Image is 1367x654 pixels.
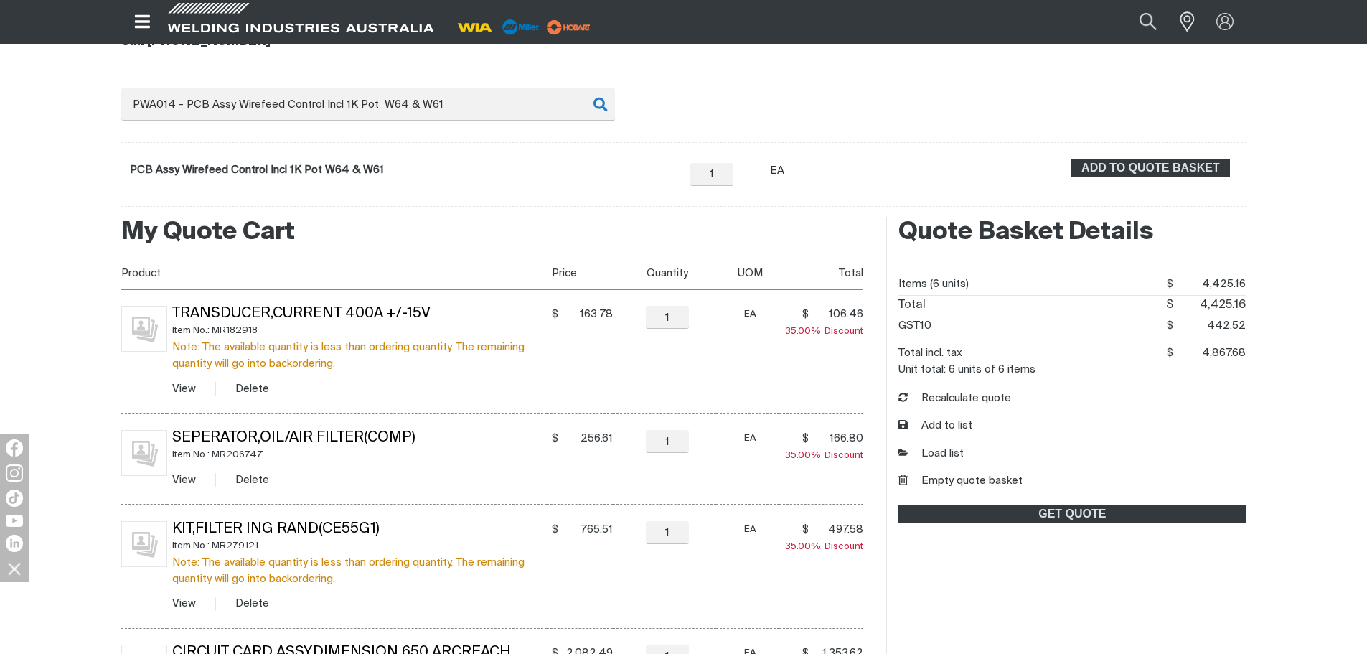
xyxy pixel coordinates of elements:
[802,307,809,322] span: $
[898,418,972,434] button: Add to list
[552,307,558,322] span: $
[1072,159,1229,177] span: ADD TO QUOTE BASKET
[172,538,547,554] div: Item No.: MR279121
[172,522,380,536] a: Kit,Filter Ing Rand(Ce55G1)
[121,430,167,476] img: No image for this product
[121,521,167,567] img: No image for this product
[813,307,863,322] span: 106.46
[1167,347,1173,358] span: $
[785,451,863,460] span: Discount
[785,327,825,336] span: 35.00%
[172,431,415,445] a: Seperator,Oil/Air Filter(Comp)
[1173,342,1246,364] span: 4,867.68
[1167,279,1173,289] span: $
[802,523,809,537] span: $
[898,296,926,315] dt: Total
[813,523,863,537] span: 497.58
[898,342,962,364] dt: Total incl. tax
[552,523,558,537] span: $
[898,446,964,462] a: Load list
[898,274,969,295] dt: Items (6 units)
[716,258,779,290] th: UOM
[172,554,547,587] div: Note: The available quantity is less than ordering quantity. The remaining quantity will go into ...
[6,464,23,482] img: Instagram
[172,322,547,339] div: Item No.: MR182918
[722,521,779,538] div: EA
[121,88,615,121] input: Product name or item number...
[121,217,864,248] h2: My Quote Cart
[1071,159,1230,177] button: Add PCB Assy Wirefeed Control Incl 1K Pot W64 & W61 to the shopping cart
[722,430,779,447] div: EA
[172,339,547,372] div: Note: The available quantity is less than ordering quantity. The remaining quantity will go into ...
[813,431,863,446] span: 166.80
[563,431,613,446] span: 256.61
[785,542,825,551] span: 35.00%
[1173,296,1246,315] span: 4,425.16
[542,17,595,38] img: miller
[785,327,863,336] span: Discount
[785,451,825,460] span: 35.00%
[1124,6,1173,38] button: Search products
[6,535,23,552] img: LinkedIn
[552,431,558,446] span: $
[235,472,269,488] button: Delete Seperator,Oil/Air Filter(Comp)
[172,383,196,394] a: View Transducer,Current 400A +/-15V
[898,217,1246,248] h2: Quote Basket Details
[779,258,864,290] th: Total
[121,306,167,352] img: No image for this product
[785,542,863,551] span: Discount
[1166,299,1173,311] span: $
[900,505,1244,523] span: GET QUOTE
[1167,320,1173,331] span: $
[235,380,269,397] button: Delete Transducer,Current 400A +/-15V
[172,475,196,485] a: View Seperator,Oil/Air Filter(Comp)
[613,258,716,290] th: Quantity
[172,447,547,463] div: Item No.: MR206747
[6,515,23,527] img: YouTube
[898,473,1023,490] button: Empty quote basket
[121,258,547,290] th: Product
[563,307,613,322] span: 163.78
[722,306,779,322] div: EA
[6,439,23,457] img: Facebook
[898,391,1011,407] button: Recalculate quote
[563,523,613,537] span: 765.51
[1173,315,1246,337] span: 442.52
[802,431,809,446] span: $
[542,22,595,32] a: miller
[235,595,269,612] button: Delete Kit,Filter Ing Rand(Ce55G1)
[898,315,931,337] dt: GST10
[130,164,384,175] a: PCB Assy Wirefeed Control Incl 1K Pot W64 & W61
[898,364,1035,375] dt: Unit total: 6 units of 6 items
[1173,274,1246,295] span: 4,425.16
[6,490,23,507] img: TikTok
[2,556,27,581] img: hide socials
[172,598,196,609] a: View Kit,Filter Ing Rand(Ce55G1)
[172,307,431,321] a: Transducer,Current 400A +/-15V
[898,505,1246,523] a: GET QUOTE
[547,258,613,290] th: Price
[1105,6,1172,38] input: Product name or item number...
[770,163,786,179] div: EA
[121,88,1246,207] div: Product or group for quick order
